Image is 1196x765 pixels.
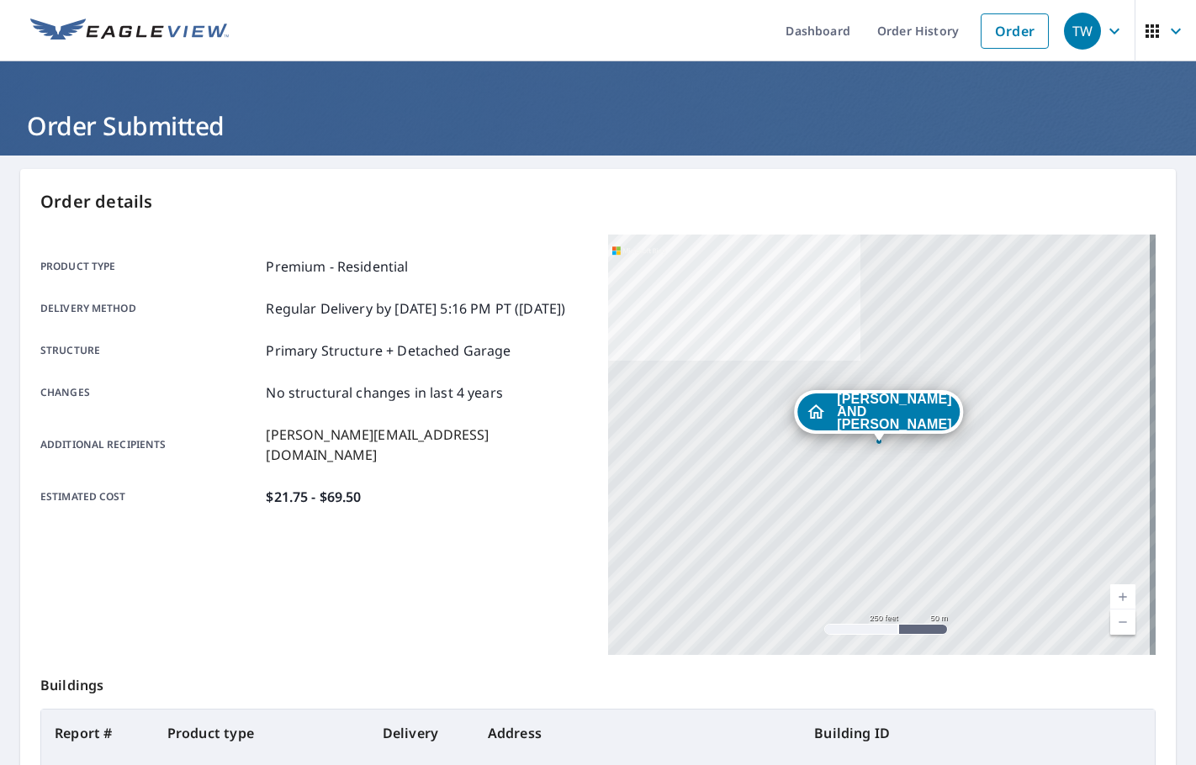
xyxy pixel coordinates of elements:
p: Estimated cost [40,487,259,507]
p: Changes [40,382,259,403]
h1: Order Submitted [20,108,1176,143]
p: Regular Delivery by [DATE] 5:16 PM PT ([DATE]) [266,298,565,319]
span: [PERSON_NAME] AND [PERSON_NAME] [837,393,951,430]
th: Report # [41,710,154,757]
p: [PERSON_NAME][EMAIL_ADDRESS][DOMAIN_NAME] [266,425,588,465]
p: Additional recipients [40,425,259,465]
th: Building ID [801,710,1155,757]
a: Current Level 17, Zoom Out [1110,609,1135,635]
p: Primary Structure + Detached Garage [266,340,511,361]
p: Structure [40,340,259,361]
div: Dropped pin, building RYAN AND JEANINE SCHWEIHOFER, Residential property, 3385 Allington St China... [794,390,963,442]
th: Delivery [369,710,474,757]
a: Order [981,13,1049,49]
th: Product type [154,710,369,757]
p: Order details [40,189,1156,214]
p: Delivery method [40,298,259,319]
th: Address [474,710,802,757]
p: $21.75 - $69.50 [266,487,361,507]
p: No structural changes in last 4 years [266,382,503,403]
p: Buildings [40,655,1156,709]
img: EV Logo [30,18,229,44]
p: Premium - Residential [266,256,408,277]
div: TW [1064,13,1101,50]
p: Product type [40,256,259,277]
a: Current Level 17, Zoom In [1110,584,1135,609]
